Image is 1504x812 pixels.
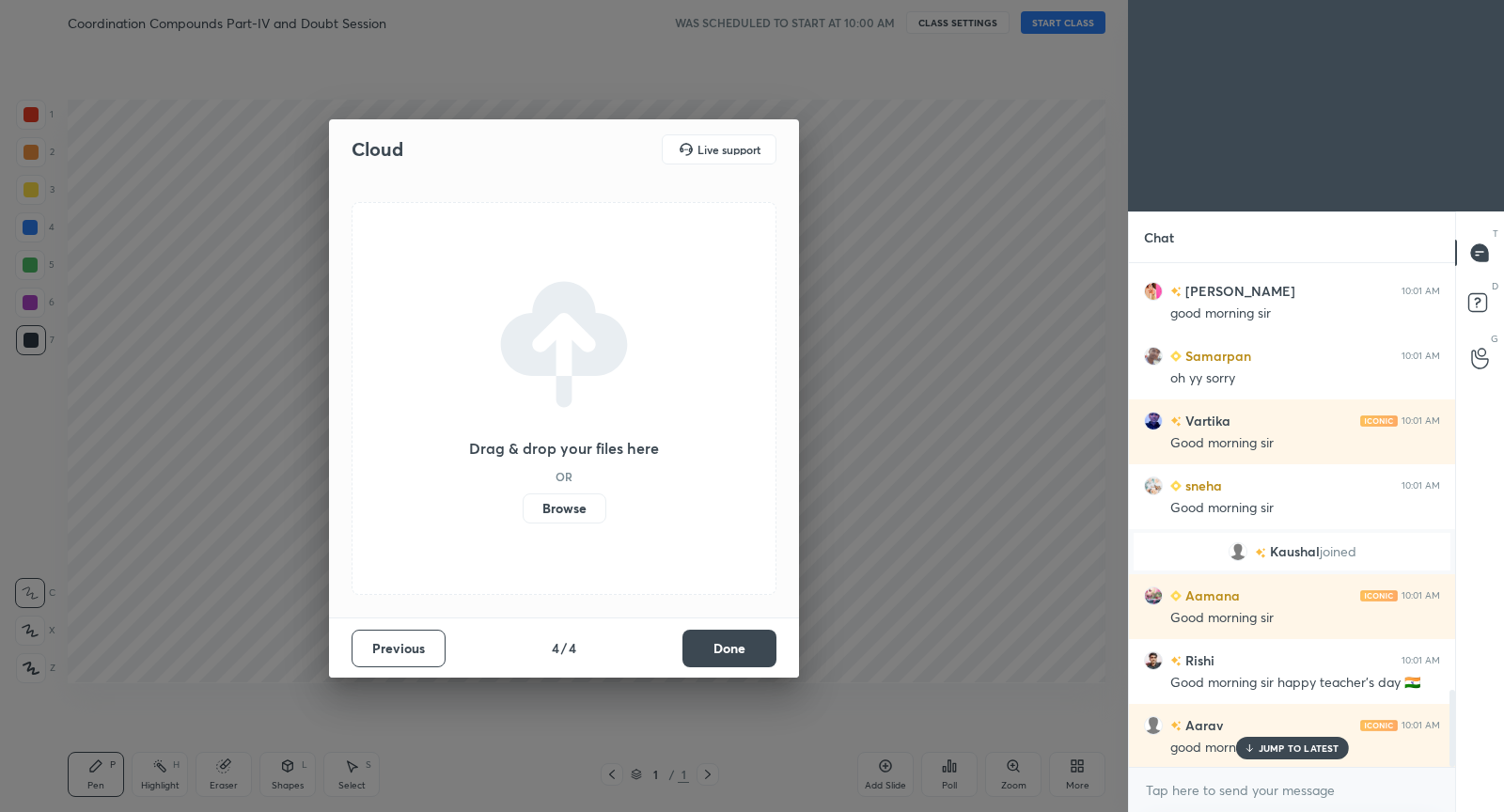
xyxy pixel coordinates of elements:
h4: 4 [569,638,576,658]
button: Done [682,630,776,667]
h6: Aamana [1182,586,1240,605]
p: D [1492,279,1498,293]
div: 10:01 AM [1402,655,1440,666]
img: iconic-light.a09c19a4.png [1360,415,1398,427]
p: T [1493,226,1498,241]
div: Good morning sir [1170,499,1440,518]
div: 10:01 AM [1402,415,1440,427]
div: Good morning sir [1170,434,1440,453]
img: a5f57c71f303498f8d7490beeba5ad29.jpg [1144,476,1163,495]
h4: 4 [552,638,559,658]
h5: Live support [697,144,760,155]
h6: Aarav [1182,715,1223,735]
button: Previous [352,630,446,667]
img: no-rating-badge.077c3623.svg [1170,721,1182,731]
img: default.png [1229,542,1247,561]
span: Kaushal [1270,544,1320,559]
h6: Rishi [1182,650,1214,670]
div: Good morning sir [1170,609,1440,628]
h4: / [561,638,567,658]
div: 10:01 AM [1402,286,1440,297]
div: oh yy sorry [1170,369,1440,388]
h6: sneha [1182,476,1222,495]
h3: Drag & drop your files here [469,441,659,456]
h6: [PERSON_NAME] [1182,281,1295,301]
img: 5d177d4d385042bd9dd0e18a1f053975.jpg [1144,282,1163,301]
img: no-rating-badge.077c3623.svg [1170,416,1182,427]
img: Learner_Badge_beginner_1_8b307cf2a0.svg [1170,480,1182,492]
img: Learner_Badge_beginner_1_8b307cf2a0.svg [1170,351,1182,362]
h2: Cloud [352,137,403,162]
p: G [1491,332,1498,346]
img: 69bf3916e3c6485f824e6c062c38a48c.jpg [1144,347,1163,366]
img: 82ed27bbf65f4587b7b0a5d0d12b798e.jpg [1144,651,1163,670]
div: good morning sir [1170,304,1440,323]
img: ebcbfce9d7504a61b5f2a9953a9aca5d.jpg [1144,586,1163,605]
div: 10:01 AM [1402,720,1440,731]
div: 10:01 AM [1402,590,1440,601]
img: Learner_Badge_beginner_1_8b307cf2a0.svg [1170,590,1182,601]
img: iconic-light.a09c19a4.png [1360,720,1398,731]
p: Chat [1129,212,1189,262]
img: 90b205f51d82418aa75e87c3d2a5b8da.jpg [1144,412,1163,430]
h6: Vartika [1182,411,1230,430]
div: good morning sir [1170,739,1440,757]
h5: OR [556,471,572,482]
div: 10:01 AM [1402,480,1440,492]
div: grid [1129,263,1455,768]
h6: Samarpan [1182,346,1251,366]
div: Good morning sir happy teacher's day 🇮🇳 [1170,674,1440,693]
img: iconic-light.a09c19a4.png [1360,590,1398,601]
img: no-rating-badge.077c3623.svg [1170,656,1182,666]
span: joined [1320,544,1356,559]
p: JUMP TO LATEST [1259,742,1339,754]
img: default.png [1144,716,1163,735]
div: 10:01 AM [1402,351,1440,362]
img: no-rating-badge.077c3623.svg [1170,287,1182,297]
img: no-rating-badge.077c3623.svg [1255,548,1266,558]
